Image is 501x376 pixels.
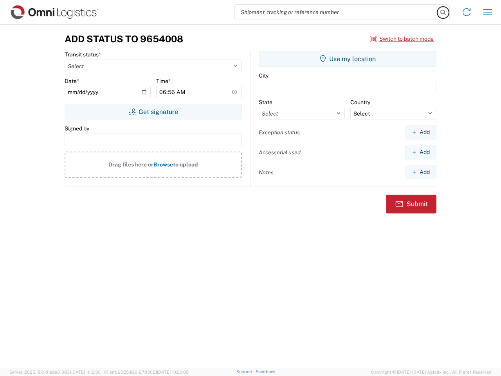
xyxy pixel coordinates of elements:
[405,165,436,179] button: Add
[65,78,79,85] label: Date
[259,169,274,176] label: Notes
[259,51,436,67] button: Use my location
[9,370,101,374] span: Server: 2025.18.0-d1e9a510831
[108,161,153,168] span: Drag files here or
[65,33,183,45] h3: Add Status to 9654008
[236,369,256,374] a: Support
[259,129,300,136] label: Exception status
[386,195,436,213] button: Submit
[350,99,370,106] label: Country
[405,125,436,139] button: Add
[104,370,189,374] span: Client: 2025.18.0-27d3021
[65,104,242,119] button: Get signature
[157,370,189,374] span: [DATE] 10:20:09
[405,145,436,159] button: Add
[65,51,101,58] label: Transit status
[259,72,269,79] label: City
[256,369,276,374] a: Feedback
[259,99,272,106] label: State
[173,161,198,168] span: to upload
[259,149,301,156] label: Accessorial used
[156,78,171,85] label: Time
[71,370,101,374] span: [DATE] 11:12:30
[153,161,173,168] span: Browse
[370,33,434,45] button: Switch to batch mode
[65,125,89,132] label: Signed by
[371,369,492,376] span: Copyright © [DATE]-[DATE] Agistix Inc., All Rights Reserved
[235,5,438,20] input: Shipment, tracking or reference number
